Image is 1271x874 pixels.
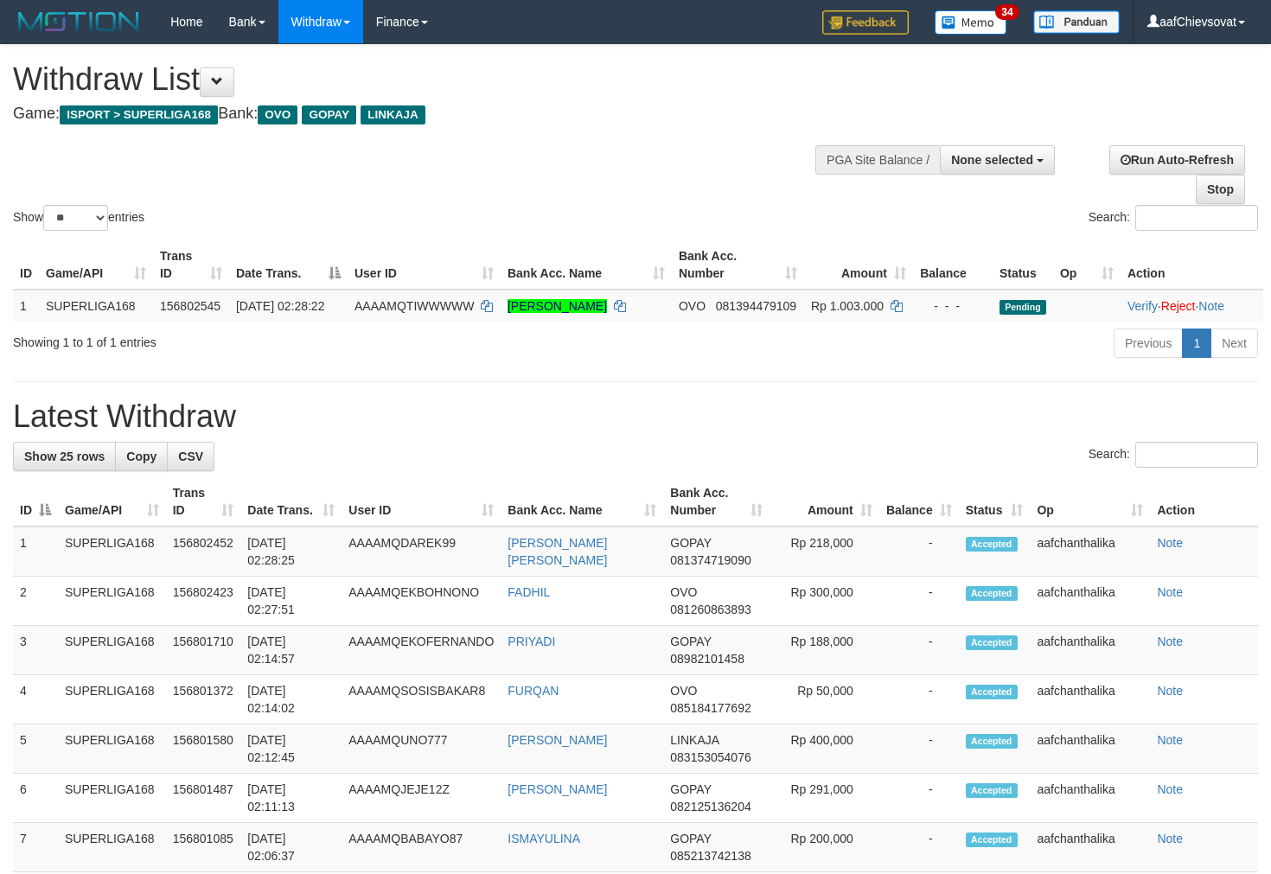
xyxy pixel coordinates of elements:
[58,626,166,675] td: SUPERLIGA168
[1033,10,1120,34] img: panduan.png
[240,774,342,823] td: [DATE] 02:11:13
[240,626,342,675] td: [DATE] 02:14:57
[342,577,501,626] td: AAAAMQEKBOHNONO
[39,240,153,290] th: Game/API: activate to sort column ascending
[670,536,711,550] span: GOPAY
[1114,329,1183,358] a: Previous
[995,4,1019,20] span: 34
[361,105,425,124] span: LINKAJA
[1196,175,1245,204] a: Stop
[240,577,342,626] td: [DATE] 02:27:51
[13,675,58,724] td: 4
[1157,832,1183,845] a: Note
[160,299,220,313] span: 156802545
[115,442,168,471] a: Copy
[1210,329,1258,358] a: Next
[811,299,884,313] span: Rp 1.003.000
[13,774,58,823] td: 6
[13,823,58,872] td: 7
[966,734,1018,749] span: Accepted
[13,290,39,322] td: 1
[39,290,153,322] td: SUPERLIGA168
[60,105,218,124] span: ISPORT > SUPERLIGA168
[966,635,1018,650] span: Accepted
[1157,782,1183,796] a: Note
[342,823,501,872] td: AAAAMQBABAYO87
[43,205,108,231] select: Showentries
[24,450,105,463] span: Show 25 rows
[770,774,878,823] td: Rp 291,000
[13,327,517,351] div: Showing 1 to 1 of 1 entries
[58,526,166,577] td: SUPERLIGA168
[342,675,501,724] td: AAAAMQSOSISBAKAR8
[1000,300,1046,315] span: Pending
[1150,477,1258,526] th: Action
[13,526,58,577] td: 1
[670,832,711,845] span: GOPAY
[58,675,166,724] td: SUPERLIGA168
[13,399,1258,434] h1: Latest Withdraw
[670,701,750,715] span: Copy 085184177692 to clipboard
[1157,536,1183,550] a: Note
[879,477,959,526] th: Balance: activate to sort column ascending
[342,724,501,774] td: AAAAMQUNO777
[166,823,241,872] td: 156801085
[229,240,348,290] th: Date Trans.: activate to sort column descending
[966,537,1018,552] span: Accepted
[508,585,550,599] a: FADHIL
[1182,329,1211,358] a: 1
[240,526,342,577] td: [DATE] 02:28:25
[1030,823,1150,872] td: aafchanthalika
[240,477,342,526] th: Date Trans.: activate to sort column ascending
[670,585,697,599] span: OVO
[354,299,474,313] span: AAAAMQTIWWWWW
[770,675,878,724] td: Rp 50,000
[1198,299,1224,313] a: Note
[879,774,959,823] td: -
[670,800,750,813] span: Copy 082125136204 to clipboard
[342,626,501,675] td: AAAAMQEKOFERNANDO
[508,684,559,698] a: FURQAN
[1121,290,1263,322] td: · ·
[508,733,607,747] a: [PERSON_NAME]
[879,724,959,774] td: -
[258,105,297,124] span: OVO
[167,442,214,471] a: CSV
[1135,442,1258,468] input: Search:
[1109,145,1245,175] a: Run Auto-Refresh
[342,526,501,577] td: AAAAMQDAREK99
[670,782,711,796] span: GOPAY
[342,477,501,526] th: User ID: activate to sort column ascending
[1089,442,1258,468] label: Search:
[508,299,607,313] a: [PERSON_NAME]
[166,774,241,823] td: 156801487
[166,626,241,675] td: 156801710
[770,724,878,774] td: Rp 400,000
[58,724,166,774] td: SUPERLIGA168
[966,685,1018,699] span: Accepted
[126,450,156,463] span: Copy
[670,652,744,666] span: Copy 08982101458 to clipboard
[1157,684,1183,698] a: Note
[770,526,878,577] td: Rp 218,000
[13,240,39,290] th: ID
[13,205,144,231] label: Show entries
[508,536,607,567] a: [PERSON_NAME] [PERSON_NAME]
[959,477,1031,526] th: Status: activate to sort column ascending
[966,833,1018,847] span: Accepted
[240,724,342,774] td: [DATE] 02:12:45
[1157,635,1183,648] a: Note
[920,297,986,315] div: - - -
[348,240,501,290] th: User ID: activate to sort column ascending
[58,477,166,526] th: Game/API: activate to sort column ascending
[670,849,750,863] span: Copy 085213742138 to clipboard
[178,450,203,463] span: CSV
[770,477,878,526] th: Amount: activate to sort column ascending
[1030,724,1150,774] td: aafchanthalika
[913,240,993,290] th: Balance
[302,105,356,124] span: GOPAY
[166,675,241,724] td: 156801372
[166,477,241,526] th: Trans ID: activate to sort column ascending
[670,684,697,698] span: OVO
[879,626,959,675] td: -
